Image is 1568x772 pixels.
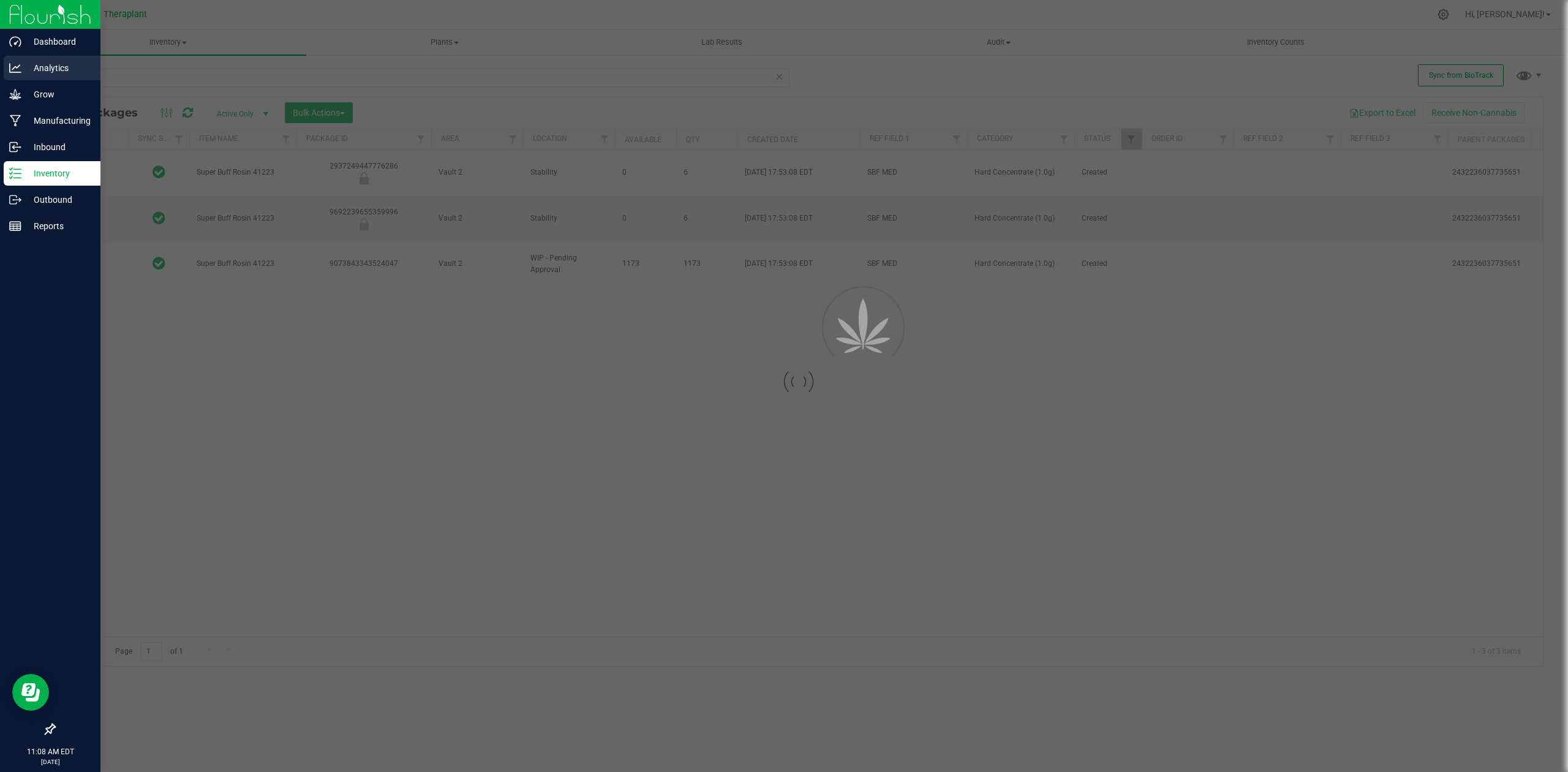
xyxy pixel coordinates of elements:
p: 11:08 AM EDT [6,746,95,757]
iframe: Resource center [12,674,49,711]
inline-svg: Manufacturing [9,115,21,127]
inline-svg: Dashboard [9,36,21,48]
p: Outbound [21,192,95,207]
inline-svg: Inbound [9,141,21,153]
p: Reports [21,219,95,233]
p: Analytics [21,61,95,75]
p: Manufacturing [21,113,95,128]
p: Grow [21,87,95,102]
inline-svg: Grow [9,88,21,100]
inline-svg: Reports [9,220,21,232]
inline-svg: Inventory [9,167,21,180]
p: Inbound [21,140,95,154]
inline-svg: Analytics [9,62,21,74]
inline-svg: Outbound [9,194,21,206]
p: [DATE] [6,757,95,766]
p: Dashboard [21,34,95,49]
p: Inventory [21,166,95,181]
